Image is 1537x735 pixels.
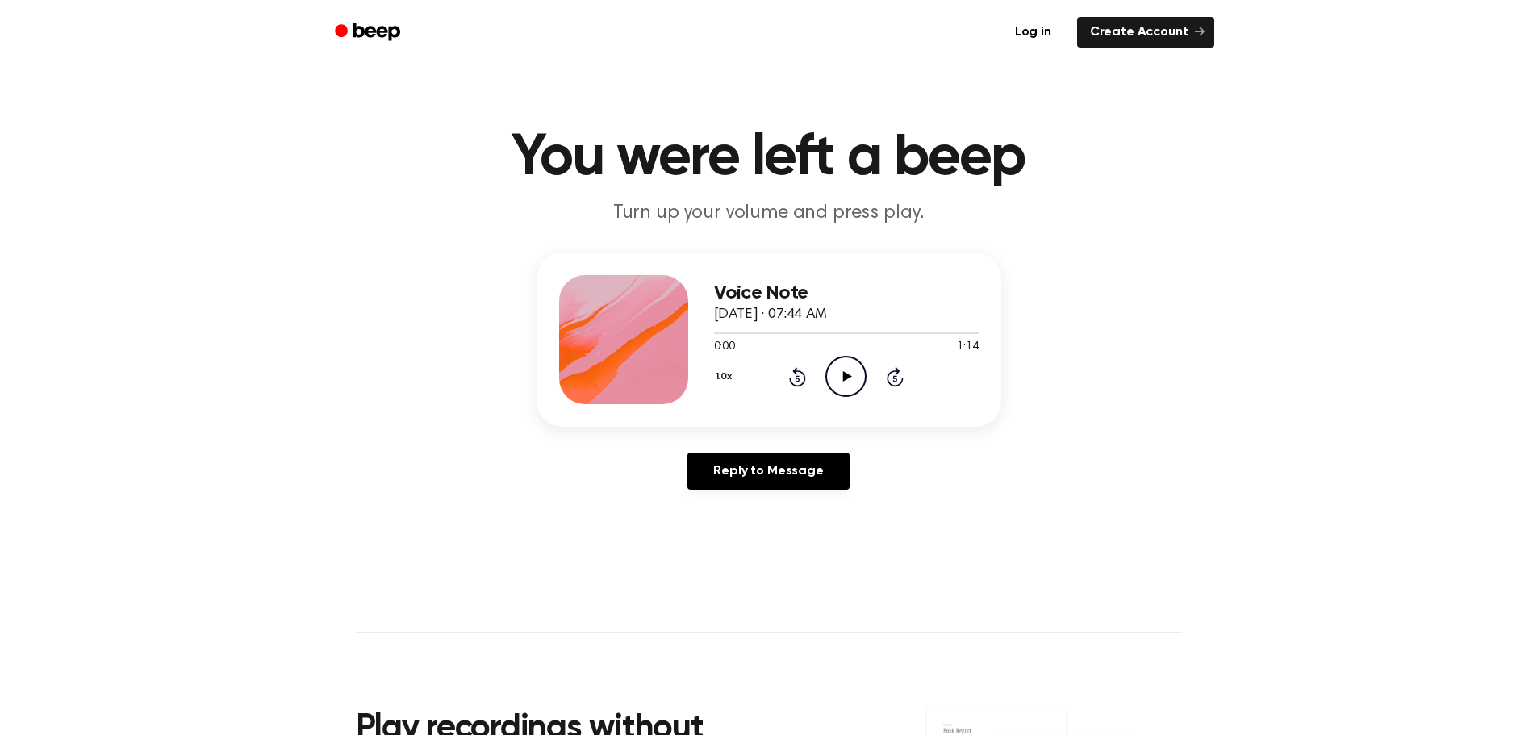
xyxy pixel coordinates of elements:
span: 0:00 [714,339,735,356]
p: Turn up your volume and press play. [459,200,1079,227]
h1: You were left a beep [356,129,1182,187]
button: 1.0x [714,363,738,390]
a: Beep [324,17,415,48]
span: [DATE] · 07:44 AM [714,307,827,322]
a: Log in [999,14,1067,51]
a: Reply to Message [687,453,849,490]
span: 1:14 [957,339,978,356]
a: Create Account [1077,17,1214,48]
h3: Voice Note [714,282,979,304]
